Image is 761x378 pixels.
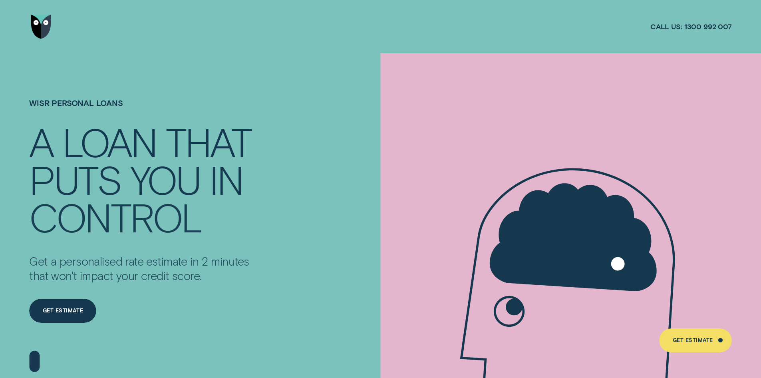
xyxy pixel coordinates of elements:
a: Get Estimate [659,328,731,352]
h4: A LOAN THAT PUTS YOU IN CONTROL [29,123,260,234]
div: YOU [130,160,200,197]
p: Get a personalised rate estimate in 2 minutes that won't impact your credit score. [29,254,260,283]
div: CONTROL [29,198,201,235]
h1: Wisr Personal Loans [29,98,260,123]
span: Call us: [650,22,682,31]
a: Call us:1300 992 007 [650,22,732,31]
span: 1300 992 007 [684,22,732,31]
div: A [29,123,53,160]
a: Get Estimate [29,299,96,323]
div: IN [209,160,243,197]
div: PUTS [29,160,121,197]
div: LOAN [62,123,156,160]
div: THAT [166,123,251,160]
img: Wisr [31,15,51,39]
